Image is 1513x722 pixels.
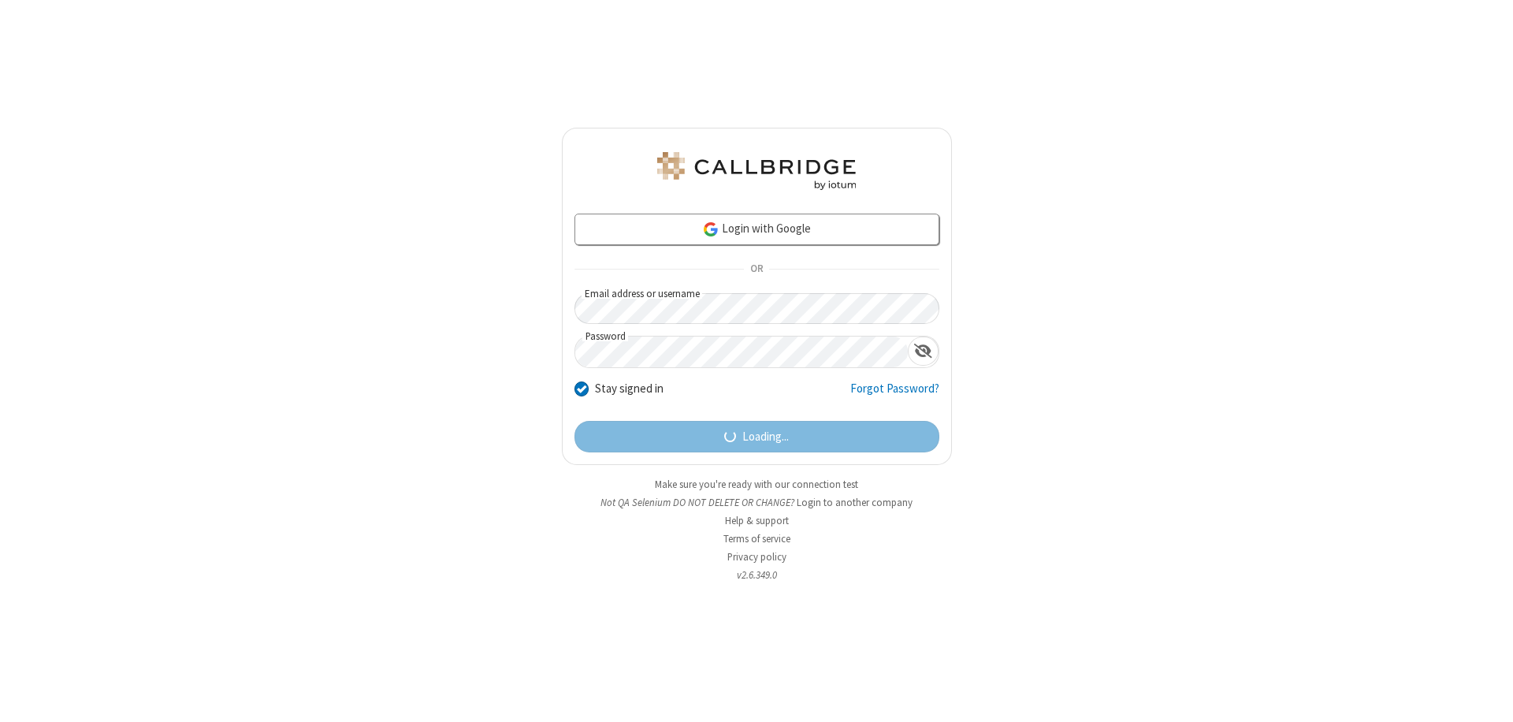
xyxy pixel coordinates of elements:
div: Show password [908,337,939,366]
label: Stay signed in [595,380,664,398]
li: Not QA Selenium DO NOT DELETE OR CHANGE? [562,495,952,510]
a: Make sure you're ready with our connection test [655,478,858,491]
a: Login with Google [574,214,939,245]
button: Loading... [574,421,939,452]
button: Login to another company [797,495,913,510]
span: Loading... [742,428,789,446]
a: Privacy policy [727,550,786,564]
a: Forgot Password? [850,380,939,410]
li: v2.6.349.0 [562,568,952,582]
input: Password [575,337,908,367]
input: Email address or username [574,293,939,324]
a: Terms of service [723,532,790,545]
span: OR [744,259,769,281]
img: QA Selenium DO NOT DELETE OR CHANGE [654,152,859,190]
a: Help & support [725,514,789,527]
img: google-icon.png [702,221,719,238]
